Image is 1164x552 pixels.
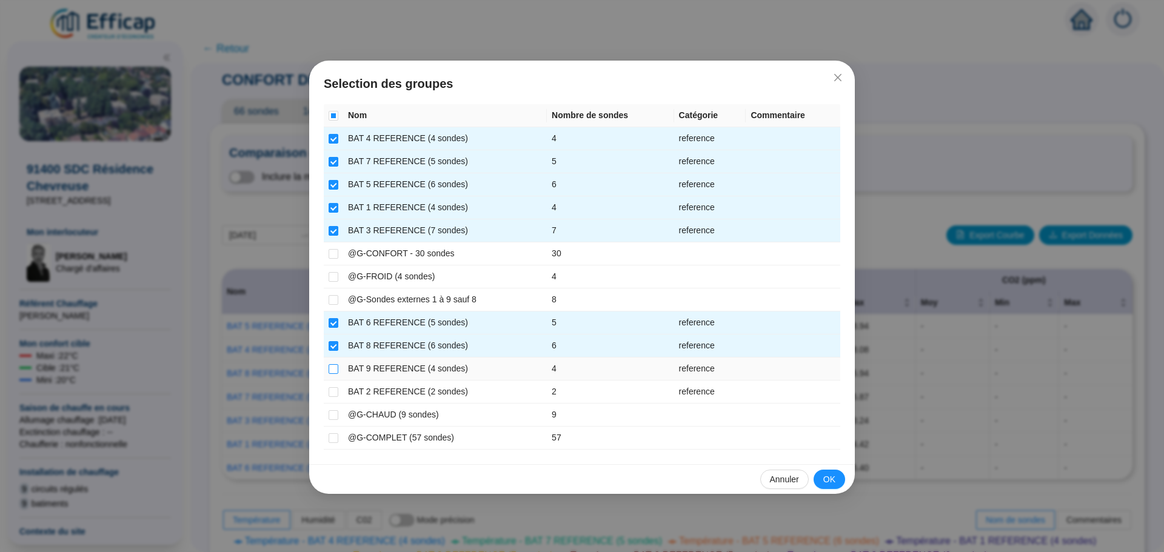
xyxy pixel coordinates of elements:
span: Selection des groupes [324,75,840,92]
td: BAT 4 REFERENCE (4 sondes) [343,127,547,150]
td: BAT 7 REFERENCE (5 sondes) [343,150,547,173]
button: OK [814,470,845,489]
td: reference [674,357,746,381]
td: BAT 1 REFERENCE (4 sondes) [343,196,547,219]
td: 4 [547,127,674,150]
td: @G-COMPLET (57 sondes) [343,427,547,450]
td: 30 [547,242,674,265]
td: BAT 9 REFERENCE (4 sondes) [343,357,547,381]
th: Nombre de sondes [547,104,674,127]
td: BAT 5 REFERENCE (6 sondes) [343,173,547,196]
td: @G-FROID (4 sondes) [343,265,547,288]
td: 4 [547,357,674,381]
span: OK [823,473,835,486]
td: 9 [547,404,674,427]
th: Catégorie [674,104,746,127]
td: 8 [547,288,674,311]
td: 5 [547,311,674,334]
th: Commentaire [746,104,840,127]
td: @G-CHAUD (9 sondes) [343,404,547,427]
td: reference [674,381,746,404]
td: 5 [547,150,674,173]
td: 7 [547,219,674,242]
span: Annuler [770,473,799,486]
td: reference [674,334,746,357]
td: BAT 3 REFERENCE (7 sondes) [343,219,547,242]
td: 2 [547,381,674,404]
th: Nom [343,104,547,127]
button: Close [828,68,848,87]
td: reference [674,311,746,334]
span: close [833,73,843,82]
td: reference [674,150,746,173]
td: @G-Sondes externes 1 à 9 sauf 8 [343,288,547,311]
button: Annuler [760,470,809,489]
td: BAT 2 REFERENCE (2 sondes) [343,381,547,404]
td: reference [674,127,746,150]
td: 6 [547,173,674,196]
td: reference [674,173,746,196]
span: Fermer [828,73,848,82]
td: reference [674,219,746,242]
td: 4 [547,265,674,288]
td: BAT 8 REFERENCE (6 sondes) [343,334,547,357]
td: 57 [547,427,674,450]
td: reference [674,196,746,219]
td: 6 [547,334,674,357]
td: 4 [547,196,674,219]
td: @G-CONFORT - 30 sondes [343,242,547,265]
td: BAT 6 REFERENCE (5 sondes) [343,311,547,334]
